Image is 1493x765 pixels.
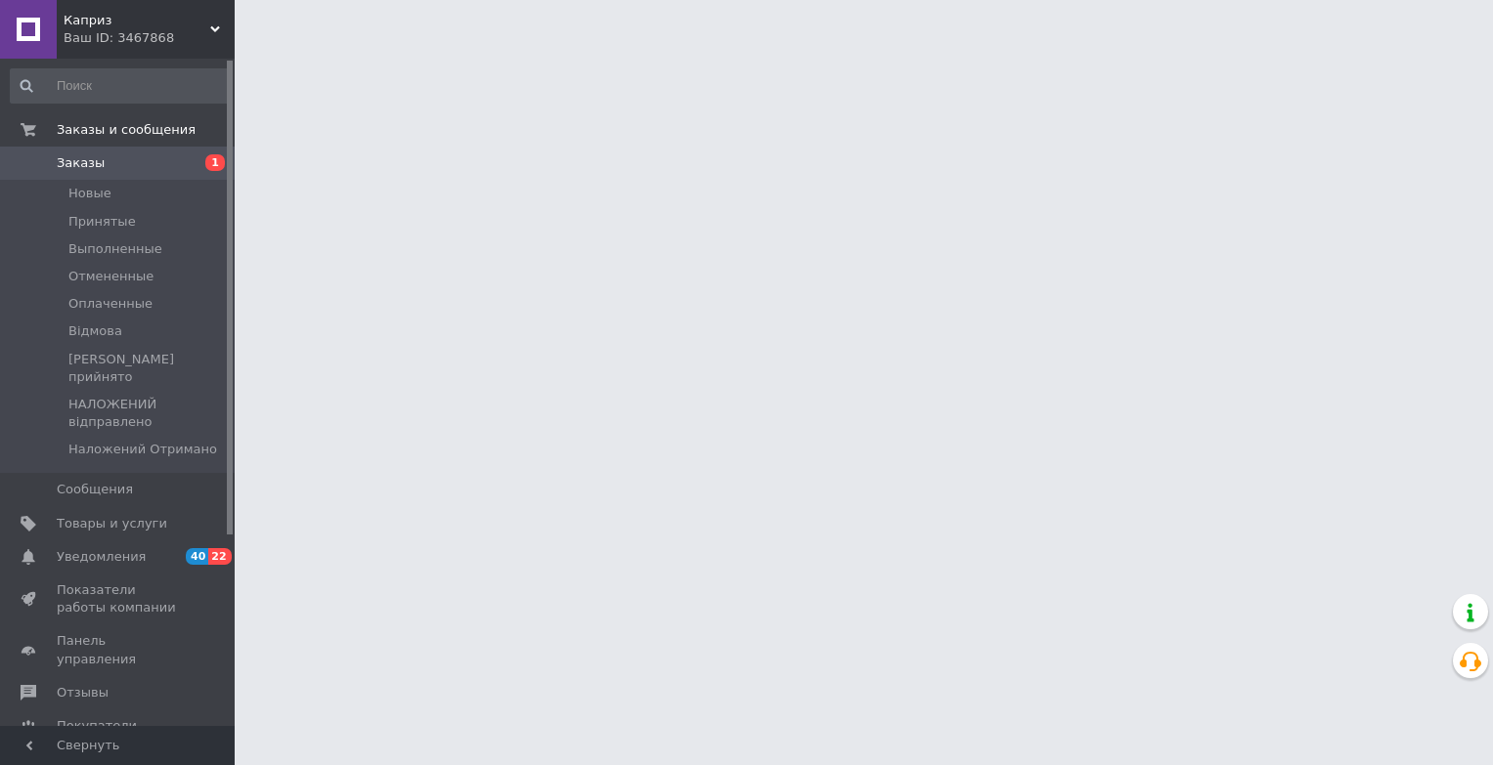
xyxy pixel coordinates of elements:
[208,548,231,565] span: 22
[68,351,228,386] span: [PERSON_NAME] прийнято
[64,12,210,29] span: Каприз
[68,295,153,313] span: Оплаченные
[68,396,228,431] span: НАЛОЖЕНИЙ відправлено
[68,268,154,285] span: Отмененные
[57,548,146,566] span: Уведомления
[68,185,111,202] span: Новые
[68,240,162,258] span: Выполненные
[68,213,136,231] span: Принятые
[57,717,137,735] span: Покупатели
[205,154,225,171] span: 1
[68,441,217,458] span: Наложений Отримано
[10,68,230,104] input: Поиск
[68,322,122,340] span: Відмова
[57,581,181,616] span: Показатели работы компании
[57,632,181,667] span: Панель управления
[186,548,208,565] span: 40
[57,481,133,498] span: Сообщения
[57,515,167,532] span: Товары и услуги
[57,684,109,701] span: Отзывы
[57,121,196,139] span: Заказы и сообщения
[57,154,105,172] span: Заказы
[64,29,235,47] div: Ваш ID: 3467868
